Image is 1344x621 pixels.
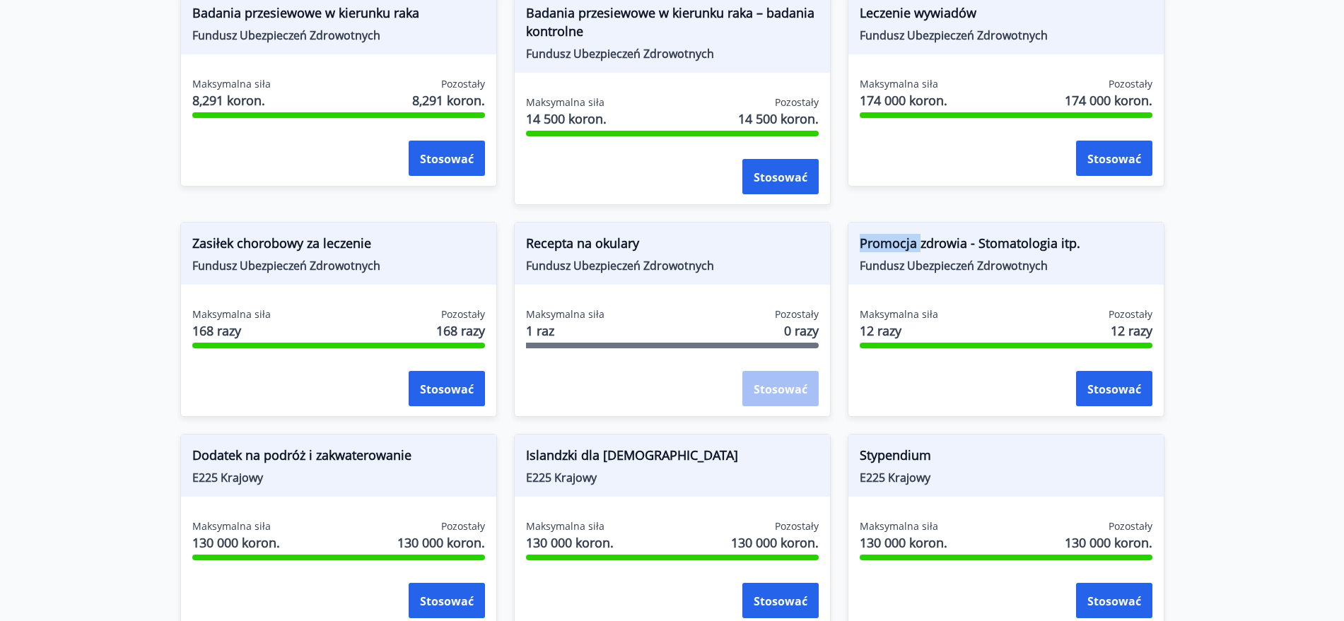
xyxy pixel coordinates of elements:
[526,322,554,339] font: 1 raz
[1087,382,1141,397] font: Stosować
[860,258,1048,273] font: Fundusz Ubezpieczeń Zdrowotnych
[731,534,819,551] font: 130 000 koron.
[860,322,901,339] font: 12 razy
[526,470,597,485] font: E225 Krajowy
[420,382,474,397] font: Stosować
[192,258,380,273] font: Fundusz Ubezpieczeń Zdrowotnych
[526,46,714,61] font: Fundusz Ubezpieczeń Zdrowotnych
[409,371,485,406] button: Stosować
[1111,322,1152,339] font: 12 razy
[860,446,931,463] font: Stypendium
[1109,307,1152,321] font: Pozostały
[409,583,485,618] button: Stosować
[1087,151,1141,167] font: Stosować
[775,519,819,533] font: Pozostały
[1109,519,1152,533] font: Pozostały
[738,110,819,127] font: 14 500 koron.
[754,170,807,185] font: Stosować
[860,77,938,90] font: Maksymalna siła
[526,519,604,533] font: Maksymalna siła
[860,92,947,109] font: 174 000 koron.
[192,77,271,90] font: Maksymalna siła
[784,322,819,339] font: 0 razy
[1065,534,1152,551] font: 130 000 koron.
[436,322,485,339] font: 168 razy
[1109,77,1152,90] font: Pozostały
[526,110,607,127] font: 14 500 koron.
[441,307,485,321] font: Pozostały
[192,235,371,252] font: Zasiłek chorobowy za leczenie
[441,77,485,90] font: Pozostały
[860,534,947,551] font: 130 000 koron.
[526,446,738,463] font: Islandzki dla [DEMOGRAPHIC_DATA]
[420,151,474,167] font: Stosować
[860,28,1048,43] font: Fundusz Ubezpieczeń Zdrowotnych
[1076,141,1152,176] button: Stosować
[526,4,814,40] font: Badania przesiewowe w kierunku raka – badania kontrolne
[1065,92,1152,109] font: 174 000 koron.
[860,235,1080,252] font: Promocja zdrowia - Stomatologia itp.
[775,307,819,321] font: Pozostały
[192,92,265,109] font: 8,291 koron.
[526,95,604,109] font: Maksymalna siła
[192,446,411,463] font: Dodatek na podróż i zakwaterowanie
[860,519,938,533] font: Maksymalna siła
[420,593,474,609] font: Stosować
[526,235,639,252] font: Recepta na okulary
[860,470,930,485] font: E225 Krajowy
[1076,583,1152,618] button: Stosować
[526,258,714,273] font: Fundusz Ubezpieczeń Zdrowotnych
[397,534,485,551] font: 130 000 koron.
[192,534,280,551] font: 130 000 koron.
[775,95,819,109] font: Pozostały
[441,519,485,533] font: Pozostały
[754,593,807,609] font: Stosować
[192,470,263,485] font: E225 Krajowy
[192,28,380,43] font: Fundusz Ubezpieczeń Zdrowotnych
[1087,593,1141,609] font: Stosować
[860,4,976,21] font: Leczenie wywiadów
[526,534,614,551] font: 130 000 koron.
[860,307,938,321] font: Maksymalna siła
[192,307,271,321] font: Maksymalna siła
[192,322,241,339] font: 168 razy
[742,159,819,194] button: Stosować
[409,141,485,176] button: Stosować
[192,519,271,533] font: Maksymalna siła
[526,307,604,321] font: Maksymalna siła
[412,92,485,109] font: 8,291 koron.
[1076,371,1152,406] button: Stosować
[192,4,419,21] font: Badania przesiewowe w kierunku raka
[742,583,819,618] button: Stosować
